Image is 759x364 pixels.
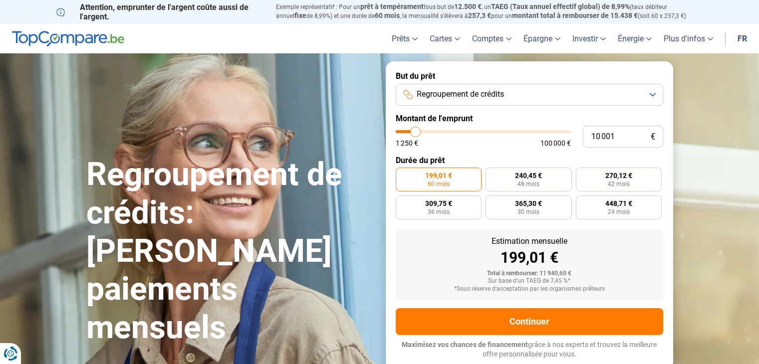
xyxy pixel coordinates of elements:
[396,84,663,106] button: Regroupement de crédits
[428,209,450,215] span: 36 mois
[608,181,630,187] span: 42 mois
[396,71,663,81] label: But du prêt
[294,11,306,19] span: fixe
[425,172,452,179] span: 199,01 €
[404,237,655,245] div: Estimation mensuelle
[515,200,542,207] span: 365,30 €
[468,11,491,19] span: 257,3 €
[386,24,424,53] a: Prêts
[466,24,517,53] a: Comptes
[276,2,703,20] p: Exemple représentatif : Pour un tous but de , un (taux débiteur annuel de 8,99%) et une durée de ...
[540,140,571,147] span: 100 000 €
[566,24,612,53] a: Investir
[424,24,466,53] a: Cartes
[608,209,630,215] span: 24 mois
[396,140,418,147] span: 1 250 €
[612,24,658,53] a: Énergie
[396,340,663,360] p: grâce à nos experts et trouvez la meilleure offre personnalisée pour vous.
[605,172,632,179] span: 270,12 €
[86,156,374,347] h1: Regroupement de crédits: [PERSON_NAME] paiements mensuels
[417,89,504,100] span: Regroupement de crédits
[732,24,753,53] a: fr
[56,2,264,21] p: Attention, emprunter de l'argent coûte aussi de l'argent.
[396,156,663,165] label: Durée du prêt
[404,250,655,265] div: 199,01 €
[425,200,452,207] span: 309,75 €
[517,209,539,215] span: 30 mois
[517,181,539,187] span: 48 mois
[658,24,719,53] a: Plus d'infos
[375,11,400,19] span: 60 mois
[517,24,566,53] a: Épargne
[404,270,655,277] div: Total à rembourser: 11 940,60 €
[428,181,450,187] span: 60 mois
[396,308,663,335] button: Continuer
[605,200,632,207] span: 448,71 €
[360,2,424,10] span: prêt à tempérament
[651,133,655,141] span: €
[512,11,638,19] span: montant total à rembourser de 15.438 €
[12,31,124,47] img: TopCompare
[404,278,655,285] div: Sur base d'un TAEG de 7,45 %*
[491,2,630,10] span: TAEG (Taux annuel effectif global) de 8,99%
[454,2,482,10] span: 12.500 €
[402,341,528,349] span: Maximisez vos chances de financement
[515,172,542,179] span: 240,45 €
[404,286,655,293] div: *Sous réserve d'acceptation par les organismes prêteurs
[396,114,663,123] label: Montant de l'emprunt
